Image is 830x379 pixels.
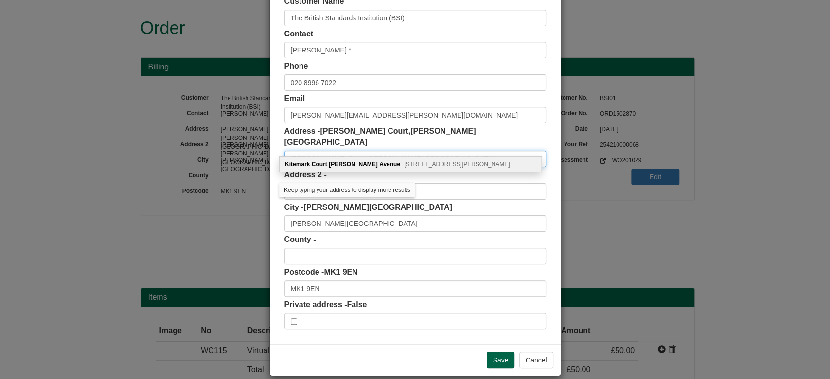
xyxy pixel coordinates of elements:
span: MK1 9EN [324,268,357,276]
label: County - [284,234,316,245]
div: Keep typing your address to display more results [279,183,415,197]
b: Kitemark Court [285,161,327,168]
label: City - [284,202,452,213]
label: Contact [284,29,314,40]
b: Avenue [379,161,400,168]
label: Address - [284,126,546,148]
span: [PERSON_NAME] Court,[PERSON_NAME][GEOGRAPHIC_DATA] [284,127,476,146]
button: Cancel [519,352,553,368]
b: [PERSON_NAME] [329,161,378,168]
input: Save [487,352,515,368]
label: Email [284,93,305,104]
label: Address 2 - [284,170,327,181]
label: Postcode - [284,267,358,278]
label: Private address - [284,299,367,310]
div: Kitemark Court, Davy Avenue [280,157,541,172]
span: [PERSON_NAME][GEOGRAPHIC_DATA] [304,203,452,211]
span: False [347,300,367,309]
span: [STREET_ADDRESS][PERSON_NAME] [404,161,510,168]
label: Phone [284,61,308,72]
